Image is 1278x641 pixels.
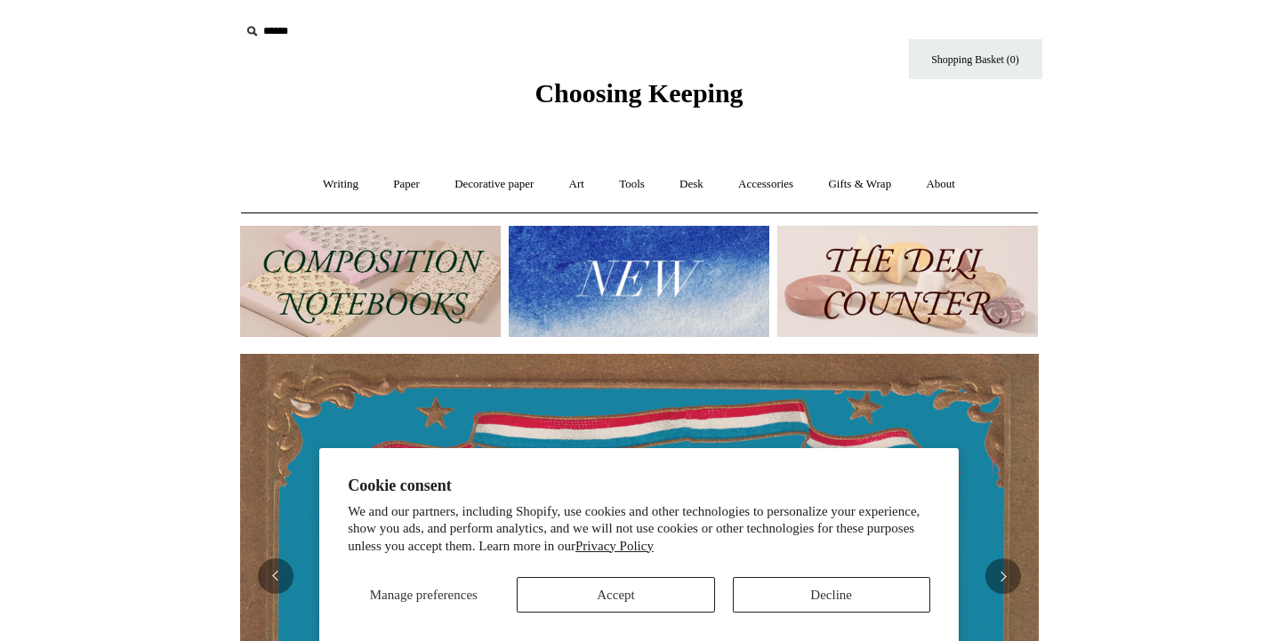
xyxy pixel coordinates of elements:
a: About [910,161,971,208]
p: We and our partners, including Shopify, use cookies and other technologies to personalize your ex... [348,503,930,556]
a: Gifts & Wrap [812,161,907,208]
img: 202302 Composition ledgers.jpg__PID:69722ee6-fa44-49dd-a067-31375e5d54ec [240,226,501,337]
a: Art [553,161,600,208]
button: Accept [517,577,714,613]
a: Privacy Policy [575,539,654,553]
a: Tools [603,161,661,208]
button: Manage preferences [348,577,499,613]
button: Decline [733,577,930,613]
a: Shopping Basket (0) [909,39,1042,79]
a: Accessories [722,161,809,208]
a: Decorative paper [438,161,550,208]
button: Next [985,558,1021,594]
a: Desk [663,161,719,208]
a: Choosing Keeping [535,92,743,105]
span: Choosing Keeping [535,78,743,108]
a: Writing [307,161,374,208]
a: Paper [377,161,436,208]
button: Previous [258,558,293,594]
h2: Cookie consent [348,477,930,495]
img: New.jpg__PID:f73bdf93-380a-4a35-bcfe-7823039498e1 [509,226,769,337]
img: The Deli Counter [777,226,1038,337]
span: Manage preferences [370,588,478,602]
